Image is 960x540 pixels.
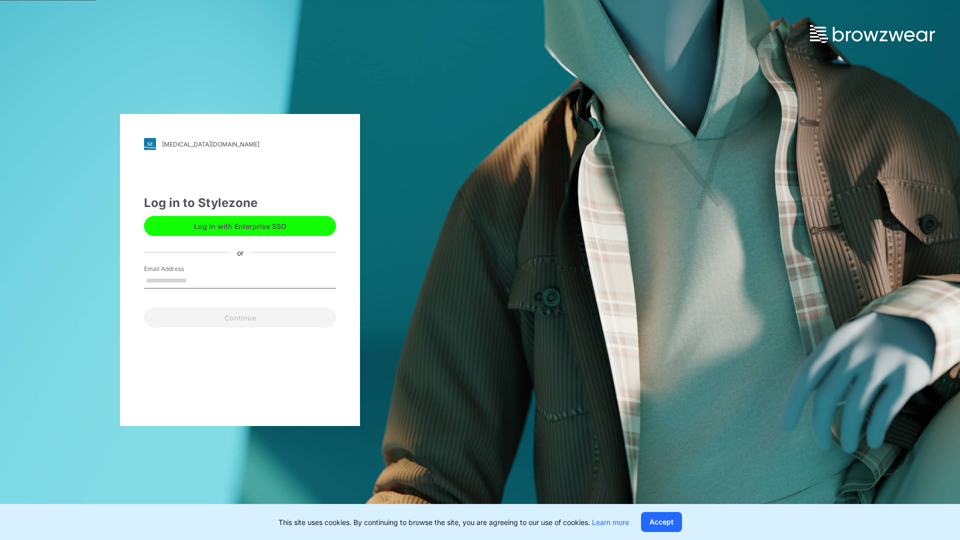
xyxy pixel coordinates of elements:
[144,216,336,236] button: Log in with Enterprise SSO
[162,140,259,148] div: [MEDICAL_DATA][DOMAIN_NAME]
[641,512,682,532] button: Accept
[144,138,336,150] a: [MEDICAL_DATA][DOMAIN_NAME]
[144,264,214,273] label: Email Address
[810,25,935,43] img: browzwear-logo.73288ffb.svg
[229,247,251,257] div: or
[144,194,336,212] div: Log in to Stylezone
[278,517,629,527] p: This site uses cookies. By continuing to browse the site, you are agreeing to our use of cookies.
[144,138,156,150] img: svg+xml;base64,PHN2ZyB3aWR0aD0iMjgiIGhlaWdodD0iMjgiIHZpZXdCb3g9IjAgMCAyOCAyOCIgZmlsbD0ibm9uZSIgeG...
[592,518,629,526] a: Learn more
